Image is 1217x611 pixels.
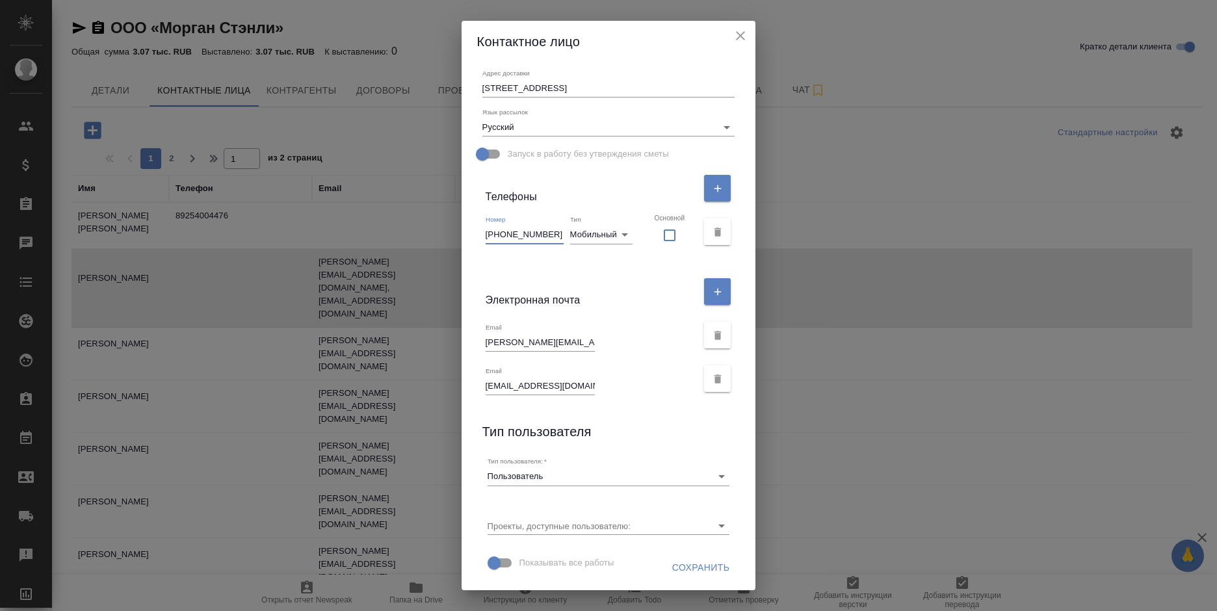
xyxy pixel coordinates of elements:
[482,70,530,76] label: Адрес доставки
[704,278,731,305] button: Редактировать
[519,556,614,569] span: Показывать все работы
[482,83,735,93] textarea: [STREET_ADDRESS]
[482,118,735,136] div: Русский
[704,322,731,348] button: Удалить
[731,26,750,45] button: close
[486,324,502,330] label: Email
[486,216,505,223] label: Номер
[672,560,730,576] span: Сохранить
[486,275,698,308] div: Электронная почта
[482,109,528,115] label: Язык рассылок
[713,467,731,486] button: Open
[704,365,731,392] button: Удалить
[704,218,731,245] button: Удалить
[667,556,735,580] button: Сохранить
[570,216,581,223] label: Тип
[570,226,633,244] div: Мобильный
[486,172,698,205] div: Телефоны
[477,34,580,49] span: Контактное лицо
[482,421,592,442] h6: Тип пользователя
[704,175,731,201] button: Редактировать
[486,367,502,374] label: Email
[655,215,685,222] p: Основной
[508,148,669,161] span: Запуск в работу без утверждения сметы
[488,458,547,465] label: Тип пользователя:
[713,517,731,535] button: Open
